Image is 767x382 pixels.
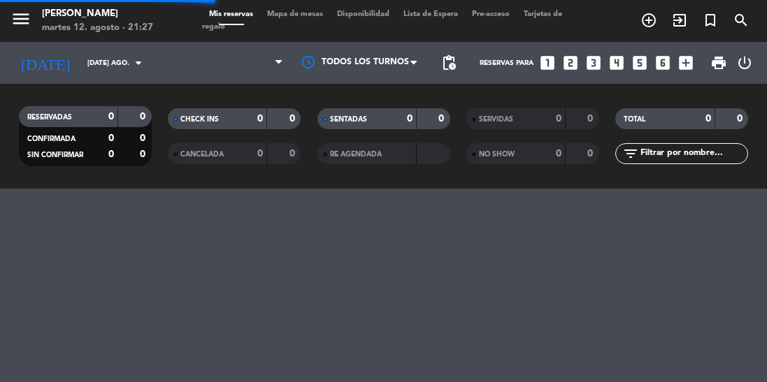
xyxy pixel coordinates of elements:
span: SIN CONFIRMAR [27,152,83,159]
i: exit_to_app [671,12,688,29]
i: search [733,12,750,29]
strong: 0 [737,114,745,124]
span: CHECK INS [180,116,219,123]
span: Disponibilidad [330,10,396,18]
i: looks_one [538,54,557,72]
i: looks_4 [608,54,626,72]
span: NO SHOW [479,151,515,158]
i: add_circle_outline [640,12,657,29]
strong: 0 [140,149,148,159]
i: filter_list [622,145,639,162]
strong: 0 [556,114,561,124]
strong: 0 [556,149,561,159]
strong: 0 [438,114,447,124]
span: Pre-acceso [465,10,517,18]
span: Reservas para [480,59,533,67]
strong: 0 [140,112,148,122]
i: menu [10,8,31,29]
span: RE AGENDADA [330,151,382,158]
span: Mapa de mesas [260,10,330,18]
strong: 0 [407,114,413,124]
strong: 0 [140,133,148,143]
i: looks_two [561,54,580,72]
i: turned_in_not [702,12,719,29]
span: SENTADAS [330,116,367,123]
i: looks_6 [654,54,672,72]
i: add_box [677,54,695,72]
span: CANCELADA [180,151,224,158]
strong: 0 [257,149,263,159]
span: SERVIDAS [479,116,513,123]
div: LOG OUT [733,42,757,84]
strong: 0 [587,149,596,159]
i: looks_3 [585,54,603,72]
span: TOTAL [624,116,645,123]
span: Lista de Espera [396,10,465,18]
span: RESERVADAS [27,114,72,121]
strong: 0 [705,114,711,124]
button: menu [10,8,31,34]
strong: 0 [289,149,298,159]
strong: 0 [108,149,114,159]
strong: 0 [587,114,596,124]
span: CONFIRMADA [27,135,76,142]
strong: 0 [108,112,114,122]
i: power_settings_new [736,54,753,71]
span: pending_actions [440,54,457,71]
i: [DATE] [10,48,80,78]
span: print [710,54,727,71]
strong: 0 [289,114,298,124]
span: Mis reservas [202,10,260,18]
strong: 0 [257,114,263,124]
i: arrow_drop_down [130,54,147,71]
i: looks_5 [631,54,649,72]
strong: 0 [108,133,114,143]
div: martes 12. agosto - 21:27 [42,21,153,35]
div: [PERSON_NAME] [42,7,153,21]
input: Filtrar por nombre... [639,146,747,161]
